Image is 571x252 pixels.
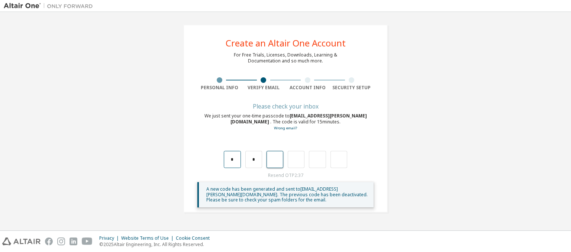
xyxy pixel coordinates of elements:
img: altair_logo.svg [2,238,41,245]
div: Privacy [99,235,121,241]
div: Create an Altair One Account [226,39,346,48]
div: Account Info [285,85,330,91]
img: linkedin.svg [70,238,77,245]
a: Go back to the registration form [274,126,297,130]
img: Altair One [4,2,97,10]
div: Verify Email [242,85,286,91]
div: Personal Info [197,85,242,91]
div: Please check your inbox [197,104,374,109]
img: instagram.svg [57,238,65,245]
img: facebook.svg [45,238,53,245]
div: For Free Trials, Licenses, Downloads, Learning & Documentation and so much more. [234,52,337,64]
p: © 2025 Altair Engineering, Inc. All Rights Reserved. [99,241,214,248]
span: [EMAIL_ADDRESS][PERSON_NAME][DOMAIN_NAME] [230,113,367,125]
img: youtube.svg [82,238,93,245]
div: Website Terms of Use [121,235,176,241]
div: We just sent your one-time passcode to . The code is valid for 15 minutes. [197,113,374,131]
div: Cookie Consent [176,235,214,241]
div: Security Setup [330,85,374,91]
span: A new code has been generated and sent to [EMAIL_ADDRESS][PERSON_NAME][DOMAIN_NAME] . The previou... [206,186,368,203]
